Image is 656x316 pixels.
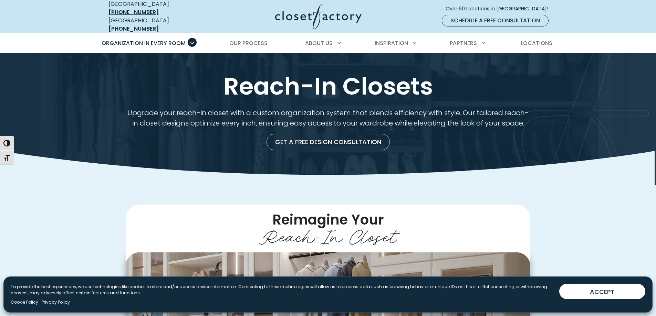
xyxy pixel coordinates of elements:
[450,39,477,47] span: Partners
[446,5,554,12] span: Over 60 Locations in [GEOGRAPHIC_DATA]!
[267,134,390,150] a: Get a Free Design Consultation
[229,39,268,47] span: Our Process
[445,3,554,15] a: Over 60 Locations in [GEOGRAPHIC_DATA]!
[272,210,384,229] span: Reimagine Your
[108,25,159,33] a: [PHONE_NUMBER]
[11,284,554,296] p: To provide the best experiences, we use technologies like cookies to store and/or access device i...
[305,39,333,47] span: About Us
[559,284,645,299] button: ACCEPT
[97,34,560,53] nav: Primary Menu
[108,17,208,33] div: [GEOGRAPHIC_DATA]
[102,39,186,47] span: Organization in Every Room
[107,73,549,99] h1: Reach-In Closets
[42,299,70,305] a: Privacy Policy
[375,39,408,47] span: Inspiration
[442,15,549,26] a: Schedule a Free Consultation
[521,39,552,47] span: Locations
[259,221,397,249] span: Reach-In Closet
[275,4,362,29] img: Closet Factory Logo
[11,299,38,305] a: Cookie Policy
[126,108,530,128] p: Upgrade your reach-in closet with a custom organization system that blends efficiency with style....
[108,8,159,16] a: [PHONE_NUMBER]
